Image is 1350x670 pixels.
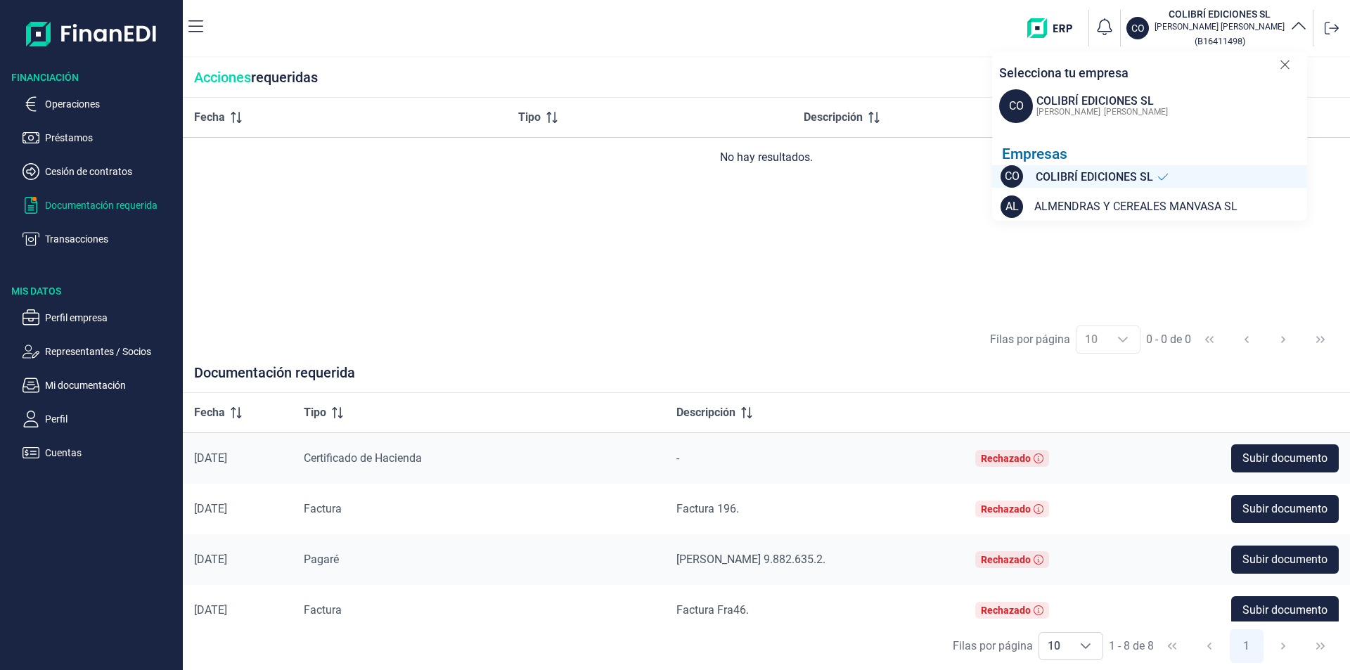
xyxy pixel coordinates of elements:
span: Descripción [804,109,863,126]
button: Perfil [22,411,177,427]
button: Cesión de contratos [22,163,177,180]
small: Copiar cif [1195,36,1245,46]
span: Factura [304,502,342,515]
span: Tipo [304,404,326,421]
div: Rechazado [981,605,1031,616]
img: erp [1027,18,1083,38]
button: Representantes / Socios [22,343,177,360]
button: Préstamos [22,129,177,146]
div: [DATE] [194,553,281,567]
div: No hay resultados. [194,149,1339,166]
button: Subir documento [1231,495,1339,523]
button: Last Page [1304,323,1337,356]
div: [DATE] [194,603,281,617]
p: Préstamos [45,129,177,146]
span: Fecha [194,404,225,421]
p: Transacciones [45,231,177,247]
span: Subir documento [1242,551,1327,568]
p: Representantes / Socios [45,343,177,360]
span: - [676,451,679,465]
span: ALMENDRAS Y CEREALES MANVASA SL [1034,198,1237,215]
span: 10 [1039,633,1069,659]
span: 0 - 0 de 0 [1146,334,1191,345]
div: [DATE] [194,502,281,516]
span: 1 - 8 de 8 [1109,640,1154,652]
div: Choose [1106,326,1140,353]
p: CO [1131,21,1145,35]
div: Rechazado [981,554,1031,565]
span: Factura Fra46. [676,603,749,617]
button: Perfil empresa [22,309,177,326]
button: Last Page [1304,629,1337,663]
span: Descripción [676,404,735,421]
button: Previous Page [1192,629,1226,663]
span: AL [1001,195,1023,218]
div: requeridas [183,58,1350,98]
button: Next Page [1266,629,1300,663]
button: Mi documentación [22,377,177,394]
p: Documentación requerida [45,197,177,214]
button: Cuentas [22,444,177,461]
p: Cuentas [45,444,177,461]
div: Rechazado [981,503,1031,515]
span: Subir documento [1242,602,1327,619]
p: Perfil empresa [45,309,177,326]
p: Mi documentación [45,377,177,394]
button: Page 1 [1230,629,1264,663]
span: Acciones [194,69,251,86]
span: [PERSON_NAME] [1036,107,1100,117]
span: COLIBRÍ EDICIONES SL [1036,169,1153,186]
span: Subir documento [1242,501,1327,517]
button: ALMENDRAS Y CEREALES MANVASA SL [1023,193,1249,221]
span: Factura [304,603,342,617]
img: Logo de aplicación [26,11,157,56]
div: Filas por página [990,331,1070,348]
button: Operaciones [22,96,177,112]
div: Documentación requerida [183,364,1350,393]
div: Rechazado [981,453,1031,464]
button: Subir documento [1231,546,1339,574]
div: COLIBRÍ EDICIONES SL [1036,93,1168,110]
p: Selecciona tu empresa [999,63,1129,82]
span: Fecha [194,109,225,126]
span: CO [999,89,1033,123]
span: [PERSON_NAME] 9.882.635.2. [676,553,825,566]
button: Next Page [1266,323,1300,356]
div: Choose [1069,633,1102,659]
p: Cesión de contratos [45,163,177,180]
button: First Page [1155,629,1189,663]
span: Factura 196. [676,502,739,515]
button: Documentación requerida [22,197,177,214]
p: Operaciones [45,96,177,112]
button: First Page [1192,323,1226,356]
div: Empresas [1002,146,1307,163]
button: Subir documento [1231,596,1339,624]
button: Previous Page [1230,323,1264,356]
span: Certificado de Hacienda [304,451,422,465]
span: Subir documento [1242,450,1327,467]
p: [PERSON_NAME] [PERSON_NAME] [1155,21,1285,32]
div: [DATE] [194,451,281,465]
span: Pagaré [304,553,339,566]
span: [PERSON_NAME] [1104,107,1168,117]
button: Subir documento [1231,444,1339,472]
button: Transacciones [22,231,177,247]
span: Tipo [518,109,541,126]
h3: COLIBRÍ EDICIONES SL [1155,7,1285,21]
div: Filas por página [953,638,1033,655]
button: COCOLIBRÍ EDICIONES SL[PERSON_NAME] [PERSON_NAME](B16411498) [1126,7,1307,49]
span: CO [1001,165,1023,188]
p: Perfil [45,411,177,427]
